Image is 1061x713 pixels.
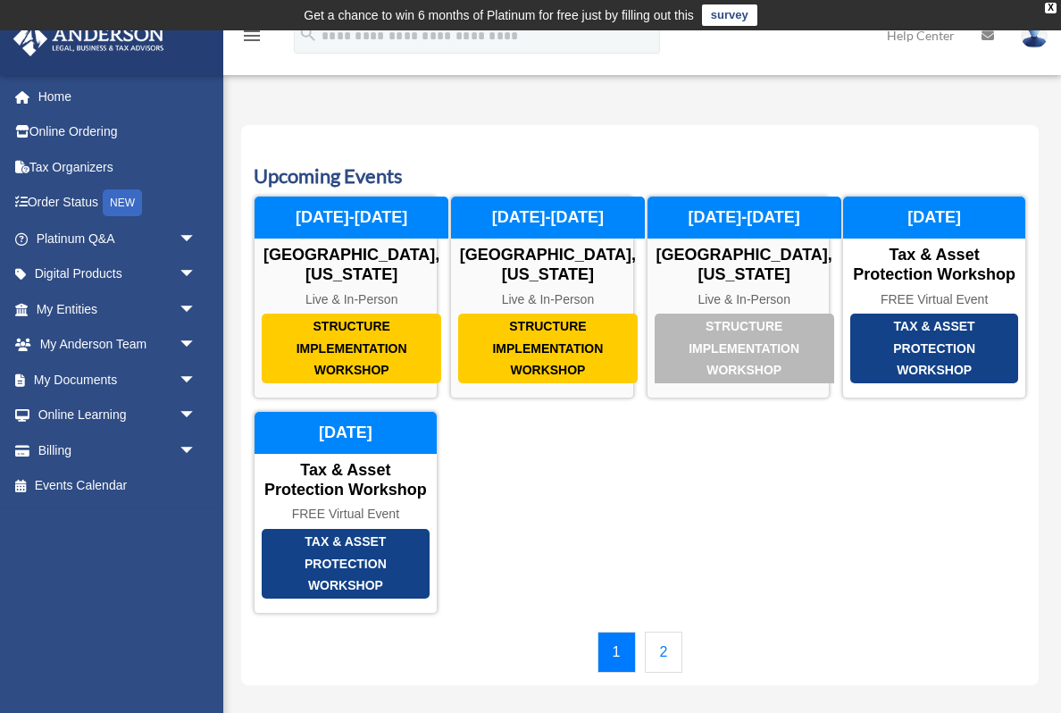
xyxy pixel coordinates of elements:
[451,246,645,284] div: [GEOGRAPHIC_DATA], [US_STATE]
[255,292,448,307] div: Live & In-Person
[451,197,645,239] div: [DATE]-[DATE]
[13,362,223,398] a: My Documentsarrow_drop_down
[450,196,634,398] a: Structure Implementation Workshop [GEOGRAPHIC_DATA], [US_STATE] Live & In-Person [DATE]-[DATE]
[647,246,841,284] div: [GEOGRAPHIC_DATA], [US_STATE]
[179,221,214,257] span: arrow_drop_down
[254,163,1026,190] h3: Upcoming Events
[179,432,214,469] span: arrow_drop_down
[702,4,757,26] a: survey
[254,196,438,398] a: Structure Implementation Workshop [GEOGRAPHIC_DATA], [US_STATE] Live & In-Person [DATE]-[DATE]
[647,292,841,307] div: Live & In-Person
[13,327,223,363] a: My Anderson Teamarrow_drop_down
[843,246,1025,284] div: Tax & Asset Protection Workshop
[13,291,223,327] a: My Entitiesarrow_drop_down
[647,196,831,398] a: Structure Implementation Workshop [GEOGRAPHIC_DATA], [US_STATE] Live & In-Person [DATE]-[DATE]
[843,292,1025,307] div: FREE Virtual Event
[254,411,438,614] a: Tax & Asset Protection Workshop Tax & Asset Protection Workshop FREE Virtual Event [DATE]
[1021,22,1048,48] img: User Pic
[304,4,694,26] div: Get a chance to win 6 months of Platinum for free just by filling out this
[179,291,214,328] span: arrow_drop_down
[645,632,683,673] a: 2
[179,327,214,364] span: arrow_drop_down
[13,149,223,185] a: Tax Organizers
[255,197,448,239] div: [DATE]-[DATE]
[13,398,223,433] a: Online Learningarrow_drop_down
[255,412,437,455] div: [DATE]
[655,314,834,383] div: Structure Implementation Workshop
[13,256,223,292] a: Digital Productsarrow_drop_down
[647,197,841,239] div: [DATE]-[DATE]
[179,398,214,434] span: arrow_drop_down
[255,507,437,522] div: FREE Virtual Event
[843,197,1025,239] div: [DATE]
[13,468,214,504] a: Events Calendar
[255,461,437,499] div: Tax & Asset Protection Workshop
[13,185,223,222] a: Order StatusNEW
[262,529,430,599] div: Tax & Asset Protection Workshop
[298,24,318,44] i: search
[458,314,638,383] div: Structure Implementation Workshop
[451,292,645,307] div: Live & In-Person
[262,314,441,383] div: Structure Implementation Workshop
[13,221,223,256] a: Platinum Q&Aarrow_drop_down
[842,196,1026,398] a: Tax & Asset Protection Workshop Tax & Asset Protection Workshop FREE Virtual Event [DATE]
[179,362,214,398] span: arrow_drop_down
[8,21,170,56] img: Anderson Advisors Platinum Portal
[179,256,214,293] span: arrow_drop_down
[13,432,223,468] a: Billingarrow_drop_down
[241,31,263,46] a: menu
[1045,3,1057,13] div: close
[13,114,223,150] a: Online Ordering
[850,314,1018,383] div: Tax & Asset Protection Workshop
[597,632,636,673] a: 1
[241,25,263,46] i: menu
[255,246,448,284] div: [GEOGRAPHIC_DATA], [US_STATE]
[13,79,223,114] a: Home
[103,189,142,216] div: NEW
